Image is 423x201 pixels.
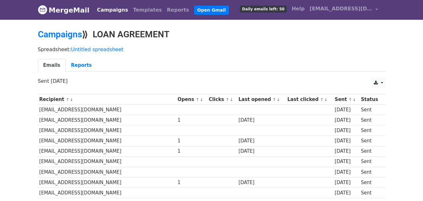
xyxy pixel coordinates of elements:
th: Last clicked [286,94,333,105]
a: Templates [131,4,164,16]
a: ↓ [200,97,203,102]
div: 1 [178,179,206,186]
a: ↑ [66,97,69,102]
a: ↑ [348,97,352,102]
a: ↑ [196,97,199,102]
span: Daily emails left: 50 [240,6,286,13]
div: 1 [178,117,206,124]
td: [EMAIL_ADDRESS][DOMAIN_NAME] [38,115,176,125]
a: [EMAIL_ADDRESS][DOMAIN_NAME] [307,3,380,17]
a: ↑ [320,97,324,102]
div: [DATE] [239,117,284,124]
div: [DATE] [335,169,358,176]
a: ↓ [277,97,280,102]
div: [DATE] [239,148,284,155]
a: MergeMail [38,3,90,17]
a: ↓ [230,97,233,102]
img: MergeMail logo [38,5,47,14]
a: ↓ [324,97,328,102]
td: Sent [359,177,382,188]
div: [DATE] [335,106,358,114]
td: [EMAIL_ADDRESS][DOMAIN_NAME] [38,136,176,146]
td: [EMAIL_ADDRESS][DOMAIN_NAME] [38,188,176,198]
a: Reports [164,4,192,16]
td: [EMAIL_ADDRESS][DOMAIN_NAME] [38,125,176,136]
td: Sent [359,167,382,177]
th: Last opened [237,94,286,105]
a: Untitled spreadsheet [71,46,123,52]
td: [EMAIL_ADDRESS][DOMAIN_NAME] [38,177,176,188]
div: [DATE] [335,189,358,197]
td: Sent [359,188,382,198]
th: Recipient [38,94,176,105]
td: [EMAIL_ADDRESS][DOMAIN_NAME] [38,105,176,115]
td: [EMAIL_ADDRESS][DOMAIN_NAME] [38,167,176,177]
span: [EMAIL_ADDRESS][DOMAIN_NAME] [310,5,372,13]
a: ↑ [273,97,276,102]
td: Sent [359,105,382,115]
div: 1 [178,137,206,145]
p: Sent [DATE] [38,78,385,84]
a: Help [289,3,307,15]
a: ↓ [70,97,73,102]
p: Spreadsheet: [38,46,385,53]
div: [DATE] [335,158,358,165]
div: [DATE] [335,117,358,124]
td: Sent [359,125,382,136]
th: Opens [176,94,207,105]
a: Campaigns [38,29,82,40]
div: [DATE] [335,137,358,145]
a: ↑ [226,97,229,102]
td: [EMAIL_ADDRESS][DOMAIN_NAME] [38,146,176,156]
td: Sent [359,136,382,146]
a: ↓ [353,97,356,102]
th: Status [359,94,382,105]
th: Clicks [207,94,237,105]
div: [DATE] [335,148,358,155]
td: Sent [359,115,382,125]
div: [DATE] [239,137,284,145]
a: Open Gmail [194,6,229,15]
td: Sent [359,146,382,156]
div: [DATE] [335,179,358,186]
td: Sent [359,156,382,167]
h2: ⟫ LOAN AGREEMENT [38,29,385,40]
a: Reports [66,59,97,72]
a: Campaigns [95,4,131,16]
a: Emails [38,59,66,72]
div: 1 [178,148,206,155]
div: [DATE] [335,127,358,134]
th: Sent [333,94,359,105]
div: [DATE] [239,179,284,186]
a: Daily emails left: 50 [237,3,289,15]
td: [EMAIL_ADDRESS][DOMAIN_NAME] [38,156,176,167]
